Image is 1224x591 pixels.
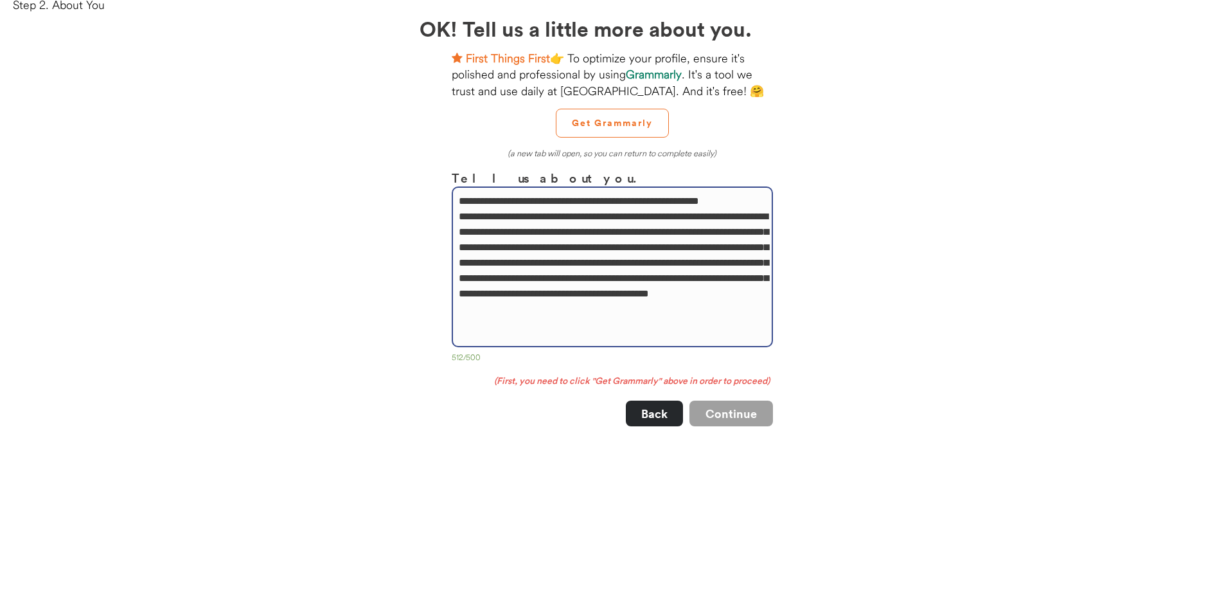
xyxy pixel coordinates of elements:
[508,148,716,158] em: (a new tab will open, so you can return to complete easily)
[452,168,773,187] h3: Tell us about you.
[452,375,773,388] div: (First, you need to click "Get Grammarly" above in order to proceed)
[689,401,773,426] button: Continue
[466,51,550,66] strong: First Things First
[452,352,773,365] div: 512/500
[626,401,683,426] button: Back
[420,13,805,44] h2: OK! Tell us a little more about you.
[556,109,669,138] button: Get Grammarly
[626,67,682,82] strong: Grammarly
[452,50,773,99] div: 👉 To optimize your profile, ensure it's polished and professional by using . It's a tool we trust...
